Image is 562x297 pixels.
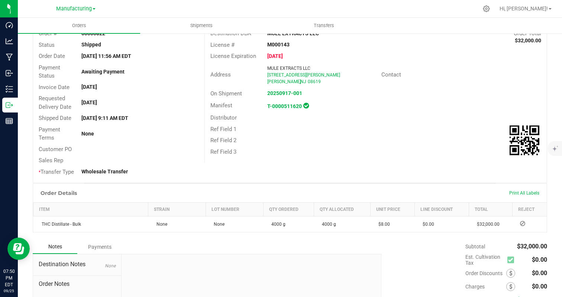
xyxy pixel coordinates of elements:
[105,263,116,268] span: None
[517,221,528,226] span: Reject Inventory
[39,64,60,79] span: Payment Status
[81,53,131,59] strong: [DATE] 11:56 AM EDT
[81,42,101,48] strong: Shipped
[38,222,81,227] span: THC Distillate - Bulk
[465,254,504,266] span: Est. Cultivation Tax
[267,30,319,36] strong: MULE EXTRACTS LLC
[6,117,13,125] inline-svg: Reports
[267,90,302,96] a: 20250917-001
[304,22,344,29] span: Transfers
[6,53,13,61] inline-svg: Manufacturing
[510,125,539,155] img: Scan me!
[56,6,92,12] span: Manufacturing
[500,6,548,12] span: Hi, [PERSON_NAME]!
[81,115,128,121] strong: [DATE] 9:11 AM EDT
[263,203,314,216] th: Qty Ordered
[6,101,13,109] inline-svg: Outbound
[210,53,256,59] span: License Expiration
[18,18,140,33] a: Orders
[303,102,309,110] span: In Sync
[473,222,500,227] span: $32,000.00
[465,244,485,249] span: Subtotal
[39,260,116,269] span: Destination Notes
[308,79,321,84] span: 08619
[267,53,283,59] strong: [DATE]
[6,37,13,45] inline-svg: Analytics
[210,126,236,133] span: Ref Field 1
[33,240,77,254] div: Notes
[300,79,300,84] span: ,
[210,114,237,121] span: Distributor
[419,222,434,227] span: $0.00
[81,84,97,90] strong: [DATE]
[370,203,414,216] th: Unit Price
[314,203,370,216] th: Qty Allocated
[515,37,541,43] strong: $32,000.00
[210,102,232,109] span: Manifest
[532,256,547,263] span: $0.00
[268,222,285,227] span: 4000 g
[267,66,310,71] span: MULE EXTRACTS LLC
[6,85,13,93] inline-svg: Inventory
[507,255,517,265] span: Calculate cultivation tax
[414,203,469,216] th: Line Discount
[33,203,148,216] th: Item
[267,103,302,109] a: T-0000511620
[509,190,539,196] span: Print All Labels
[39,169,74,175] span: Transfer Type
[180,22,223,29] span: Shipments
[532,270,547,277] span: $0.00
[39,53,65,59] span: Order Date
[210,90,242,97] span: On Shipment
[465,284,506,290] span: Charges
[513,203,547,216] th: Reject
[3,268,14,288] p: 07:50 PM EDT
[153,222,167,227] span: None
[517,243,547,250] span: $32,000.00
[39,84,70,91] span: Invoice Date
[81,30,105,36] strong: 00000822
[263,18,385,33] a: Transfers
[210,137,236,144] span: Ref Field 2
[41,190,77,196] h1: Order Details
[6,69,13,77] inline-svg: Inbound
[469,203,513,216] th: Total
[267,72,340,78] span: [STREET_ADDRESS][PERSON_NAME]
[267,79,301,84] span: [PERSON_NAME]
[148,203,206,216] th: Strain
[6,22,13,29] inline-svg: Dashboard
[81,99,97,105] strong: [DATE]
[81,131,94,137] strong: None
[7,238,30,260] iframe: Resource center
[532,283,547,290] span: $0.00
[140,18,262,33] a: Shipments
[81,169,128,174] strong: Wholesale Transfer
[267,42,290,48] strong: M000143
[39,280,116,288] span: Order Notes
[381,71,401,78] span: Contact
[62,22,96,29] span: Orders
[210,71,231,78] span: Address
[482,5,491,12] div: Manage settings
[318,222,336,227] span: 4000 g
[39,126,60,141] span: Payment Terms
[465,270,506,276] span: Order Discounts
[39,157,63,164] span: Sales Rep
[210,148,236,155] span: Ref Field 3
[210,42,235,48] span: License #
[77,240,122,254] div: Payments
[206,203,263,216] th: Lot Number
[39,115,71,121] span: Shipped Date
[39,42,55,48] span: Status
[39,95,71,110] span: Requested Delivery Date
[39,146,72,153] span: Customer PO
[210,222,225,227] span: None
[375,222,390,227] span: $8.00
[3,288,14,294] p: 09/25
[510,125,539,155] qrcode: 00000822
[300,79,306,84] span: NJ
[81,69,125,75] strong: Awaiting Payment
